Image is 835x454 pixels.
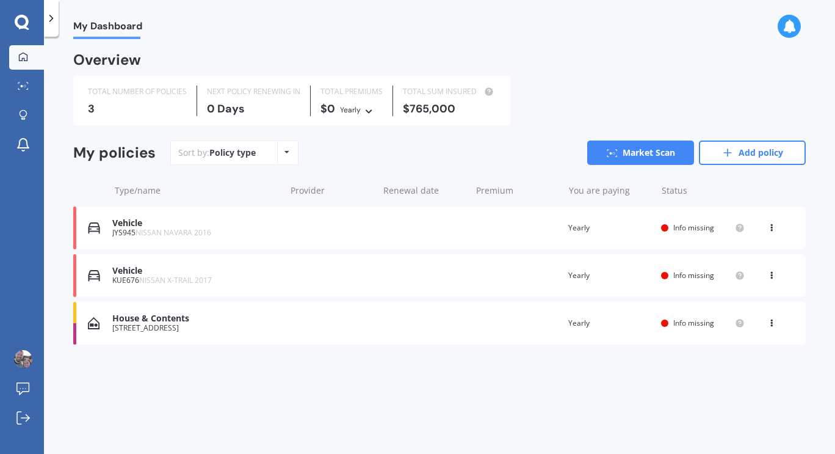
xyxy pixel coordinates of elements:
div: KUE676 [112,276,279,285]
div: JYS945 [112,229,279,237]
div: Vehicle [112,218,279,229]
a: Add policy [699,141,806,165]
div: Yearly [568,317,652,329]
div: Premium [476,185,559,197]
div: Vehicle [112,266,279,276]
div: You are paying [569,185,652,197]
span: Info missing [673,318,714,328]
div: TOTAL SUM INSURED [403,86,496,98]
div: Type/name [115,185,281,197]
div: Yearly [568,269,652,282]
div: $0 [320,103,383,116]
div: Overview [73,54,141,66]
span: Info missing [673,222,714,233]
img: ACg8ocI6s9FTbVbVBWwRQTYEE2JttaydWJ6dTsPCaOi5yFBh0LmEwfI=s96-c [14,350,32,368]
div: TOTAL NUMBER OF POLICIES [88,86,187,98]
div: Status [662,185,745,197]
a: Market Scan [587,141,694,165]
img: Vehicle [88,222,100,234]
span: NISSAN X-TRAIL 2017 [139,275,212,285]
span: NISSAN NAVARA 2016 [136,227,211,238]
span: My Dashboard [73,20,142,37]
div: NEXT POLICY RENEWING IN [207,86,300,98]
div: 3 [88,103,187,115]
img: Vehicle [88,269,100,282]
div: Renewal date [383,185,466,197]
div: My policies [73,144,156,162]
div: Sort by: [178,147,256,159]
span: Info missing [673,270,714,280]
div: [STREET_ADDRESS] [112,324,279,332]
div: House & Contents [112,313,279,324]
img: House & Contents [88,317,99,329]
div: 0 Days [207,103,300,115]
div: Provider [291,185,374,197]
div: Yearly [568,222,652,234]
div: Yearly [340,104,361,116]
div: Policy type [209,147,256,159]
div: TOTAL PREMIUMS [320,86,383,98]
div: $765,000 [403,103,496,115]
